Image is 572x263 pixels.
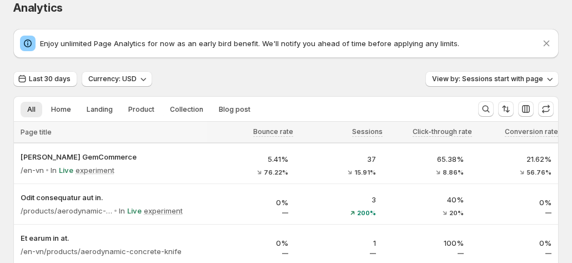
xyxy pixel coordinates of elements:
p: Live [59,165,73,176]
span: 20% [449,210,464,216]
button: [PERSON_NAME] GemCommerce [21,151,200,162]
span: Bounce rate [253,127,293,136]
p: 40% [389,194,464,205]
span: View by: Sessions start with page [432,75,543,83]
span: Landing [87,105,113,114]
span: Collection [170,105,203,114]
span: 15.91% [354,169,376,176]
button: Last 30 days [13,71,77,87]
span: Product [128,105,154,114]
span: 56.76% [526,169,551,176]
p: 0% [214,197,288,208]
p: experiment [144,205,183,216]
p: 3 [302,194,376,205]
p: experiment [76,165,114,176]
span: Last 30 days [29,75,71,83]
p: 65.38% [389,153,464,165]
p: 5.41% [214,153,288,165]
span: Blog post [219,105,250,114]
span: Click-through rate [413,127,472,136]
p: 21.62% [477,153,551,165]
button: Et earum in at. [21,232,200,244]
button: Dismiss notification [539,36,554,51]
p: 37 [302,153,376,165]
button: View by: Sessions start with page [425,71,559,87]
p: 100% [389,237,464,249]
span: 76.22% [264,169,288,176]
p: In [119,205,125,216]
p: /en-vn [21,165,44,176]
p: 0% [477,197,551,208]
button: Search and filter results [478,101,494,117]
p: In [51,165,57,176]
span: Page title [21,128,52,137]
p: 0% [214,237,288,249]
button: Currency: USD [82,71,152,87]
span: Analytics [13,1,63,14]
p: Live [127,205,142,216]
p: 0% [477,237,551,249]
p: Enjoy unlimited Page Analytics for now as an early bird benefit. We'll notify you ahead of time b... [40,38,541,49]
span: Conversion rate [505,127,558,136]
span: Sessions [352,127,383,136]
span: All [27,105,36,114]
span: Home [51,105,71,114]
p: /products/aerodynamic-concrete-keyboard [21,205,112,216]
span: Currency: USD [88,75,137,83]
button: Odit consequatur aut in. [21,192,200,203]
p: 1 [302,237,376,249]
span: 200% [357,210,376,216]
button: Sort the results [498,101,514,117]
span: 8.86% [443,169,464,176]
p: /en-vn/products/aerodynamic-concrete-knife [21,246,182,257]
